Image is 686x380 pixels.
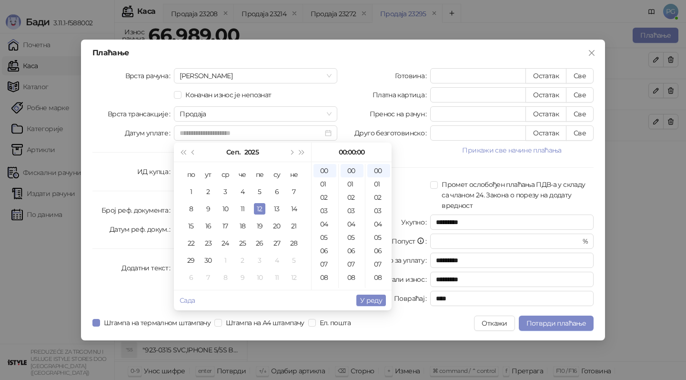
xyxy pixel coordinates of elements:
div: 29 [185,255,197,266]
div: 01 [313,177,336,191]
div: 05 [367,231,390,244]
th: ср [217,166,234,183]
button: Изабери месец [226,143,240,162]
div: 00 [341,164,363,177]
div: 10 [254,272,265,283]
div: 21 [288,220,300,232]
div: 12 [288,272,300,283]
label: Укупно за уплату [370,253,430,268]
td: 2025-10-07 [200,269,217,286]
div: 9 [202,203,214,215]
span: Коначан износ је непознат [182,90,275,100]
label: Друго безготовинско [354,125,430,141]
td: 2025-09-06 [268,183,285,200]
div: 08 [367,271,390,284]
div: 10 [220,203,231,215]
div: 13 [271,203,282,215]
div: 27 [271,237,282,249]
div: 00 [313,164,336,177]
td: 2025-10-11 [268,269,285,286]
td: 2025-09-25 [234,235,251,252]
th: ут [200,166,217,183]
div: 04 [341,217,363,231]
div: 2 [202,186,214,197]
button: Следећа година (Control + right) [297,143,307,162]
div: 01 [367,177,390,191]
td: 2025-10-03 [251,252,268,269]
div: 9 [237,272,248,283]
td: 2025-09-17 [217,217,234,235]
button: Остатак [525,87,566,103]
td: 2025-09-01 [182,183,200,200]
div: 03 [341,204,363,217]
div: 24 [220,237,231,249]
div: 1 [220,255,231,266]
td: 2025-10-08 [217,269,234,286]
div: 25 [237,237,248,249]
span: Ел. пошта [316,318,354,328]
div: 05 [313,231,336,244]
div: 6 [271,186,282,197]
div: 01 [341,177,363,191]
label: Преостали износ [368,272,431,287]
div: 1 [185,186,197,197]
td: 2025-09-20 [268,217,285,235]
span: Потврди плаћање [526,319,586,328]
label: Попуст [392,234,430,249]
div: 06 [313,244,336,257]
td: 2025-10-02 [234,252,251,269]
label: Платна картица [373,87,430,103]
label: Датум уплате [125,125,174,141]
div: 6 [185,272,197,283]
div: 2 [237,255,248,266]
th: не [285,166,303,183]
td: 2025-09-18 [234,217,251,235]
label: ИД купца [137,164,174,179]
label: Укупно [401,215,431,230]
label: Број реф. документа [101,203,174,218]
td: 2025-09-21 [285,217,303,235]
td: 2025-09-13 [268,200,285,217]
td: 2025-10-10 [251,269,268,286]
div: 04 [367,217,390,231]
div: 14 [288,203,300,215]
td: 2025-09-11 [234,200,251,217]
label: Повраћај [394,291,430,306]
input: Датум уплате [180,128,323,138]
td: 2025-09-29 [182,252,200,269]
div: 07 [341,257,363,271]
td: 2025-10-06 [182,269,200,286]
td: 2025-09-07 [285,183,303,200]
td: 2025-09-26 [251,235,268,252]
span: Штампа на термалном штампачу [100,318,214,328]
td: 2025-10-09 [234,269,251,286]
td: 2025-10-01 [217,252,234,269]
div: 30 [202,255,214,266]
td: 2025-10-04 [268,252,285,269]
td: 2025-09-05 [251,183,268,200]
label: Готовина [395,68,430,83]
button: Откажи [474,316,514,331]
div: 26 [254,237,265,249]
td: 2025-09-27 [268,235,285,252]
th: пе [251,166,268,183]
div: 06 [367,244,390,257]
button: У реду [356,295,386,306]
td: 2025-09-10 [217,200,234,217]
span: Штампа на А4 штампачу [222,318,308,328]
div: 16 [202,220,214,232]
td: 2025-09-19 [251,217,268,235]
div: 03 [367,204,390,217]
div: 09 [367,284,390,298]
div: 19 [254,220,265,232]
label: Датум реф. докум. [110,222,174,237]
td: 2025-09-28 [285,235,303,252]
div: 22 [185,237,197,249]
td: 2025-10-12 [285,269,303,286]
div: 8 [220,272,231,283]
button: Следећи месец (PageDown) [286,143,296,162]
div: 03 [313,204,336,217]
button: Изабери годину [244,143,259,162]
label: Врста трансакције [108,106,174,122]
span: У реду [360,296,382,305]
